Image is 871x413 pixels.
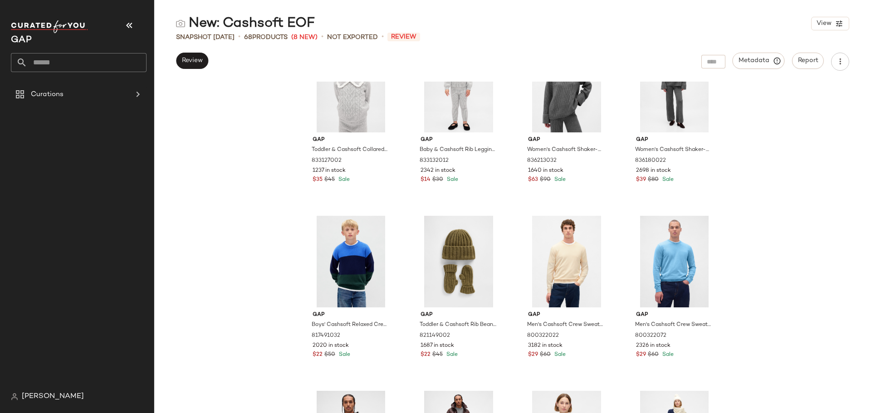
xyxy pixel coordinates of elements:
span: 833132012 [420,157,449,165]
span: $63 [528,176,538,184]
span: 2326 in stock [636,342,670,350]
span: Not Exported [327,33,378,42]
span: • [382,32,384,43]
span: $14 [421,176,431,184]
span: Women's Cashsoft Shaker-Stitch Sweater Pants by Gap Charcoal [PERSON_NAME] Size M [635,146,712,154]
img: cn60173636.jpg [629,216,720,307]
span: 800322072 [635,332,666,340]
span: 2342 in stock [421,167,455,175]
span: Women's Cashsoft Shaker-Stitch Boyfriend Sweater by Gap Charcoal [PERSON_NAME] Tall Size S [527,146,604,154]
span: 836180022 [635,157,666,165]
span: Men's Cashsoft Crew Sweater by Gap Cream Size XS [527,321,604,329]
span: $22 [313,351,323,359]
span: Gap [636,136,713,144]
span: 2698 in stock [636,167,671,175]
button: Metadata [733,53,785,69]
img: cn60463595.jpg [413,216,504,307]
span: Boys' Cashsoft Relaxed Crewneck Sweater by Gap Deep Hunter Size XS (4/5) [312,321,388,329]
div: Products [244,33,288,42]
span: Report [798,57,818,64]
span: $45 [432,351,443,359]
span: Gap [313,311,389,319]
span: Snapshot [DATE] [176,33,235,42]
span: $50 [324,351,335,359]
span: [PERSON_NAME] [22,391,84,402]
span: Review [387,33,420,41]
span: 1640 in stock [528,167,563,175]
span: Sale [445,177,458,183]
span: 817491032 [312,332,340,340]
span: Current Company Name [11,35,32,45]
span: $60 [540,351,551,359]
span: Sale [553,352,566,358]
span: Metadata [738,57,779,65]
span: Curations [31,89,64,100]
span: 68 [244,34,252,41]
span: Baby & Cashsoft Rib Leggings by Gap Light [PERSON_NAME] Size 6-12 M [420,146,496,154]
span: $80 [648,176,659,184]
span: 821149002 [420,332,450,340]
img: svg%3e [11,393,18,400]
span: $29 [636,351,646,359]
span: 1237 in stock [313,167,346,175]
span: 833127002 [312,157,342,165]
span: Sale [337,177,350,183]
button: Review [176,53,208,69]
span: Sale [337,352,350,358]
span: 836213032 [527,157,557,165]
span: $35 [313,176,323,184]
span: (8 New) [291,33,318,42]
img: cn60346612.jpg [521,216,612,307]
span: $90 [540,176,551,184]
img: svg%3e [176,19,185,28]
span: Gap [636,311,713,319]
span: $45 [324,176,335,184]
span: • [238,32,240,43]
span: 1687 in stock [421,342,454,350]
span: Toddler & Cashsoft Rib Beanie & Mittens Set by Gap [PERSON_NAME] Size 12-24 M [420,321,496,329]
span: Sale [445,352,458,358]
span: Gap [528,136,605,144]
span: • [321,32,323,43]
span: Sale [661,177,674,183]
img: cn60415830.jpg [305,216,396,307]
img: cfy_white_logo.C9jOOHJF.svg [11,20,88,33]
span: Gap [313,136,389,144]
span: Gap [421,311,497,319]
span: Gap [528,311,605,319]
span: Men's Cashsoft Crew Sweater by Gap Bluestone Size S [635,321,712,329]
span: $39 [636,176,646,184]
span: $29 [528,351,538,359]
span: Sale [553,177,566,183]
span: $60 [648,351,659,359]
span: Gap [421,136,497,144]
span: 800322022 [527,332,559,340]
span: Review [181,57,203,64]
span: 2020 in stock [313,342,349,350]
span: $30 [432,176,443,184]
span: $22 [421,351,431,359]
button: Report [792,53,824,69]
span: View [816,20,832,27]
button: View [811,17,849,30]
span: 3182 in stock [528,342,563,350]
div: New: Cashsoft EOF [176,15,315,33]
span: Toddler & Cashsoft Collared Sweater by Gap [PERSON_NAME] Size 2 YRS [312,146,388,154]
span: Sale [661,352,674,358]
